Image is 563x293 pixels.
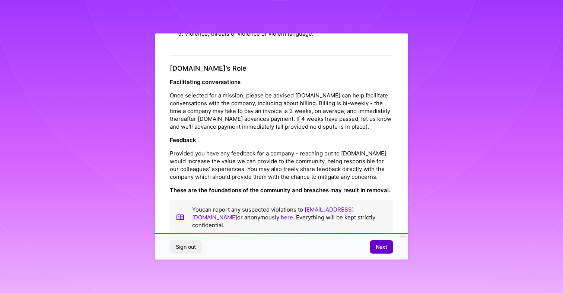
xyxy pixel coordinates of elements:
a: here [281,214,293,221]
button: Sign out [170,240,202,254]
p: Provided you have any feedback for a company - reaching out to [DOMAIN_NAME] would increase the v... [170,149,393,181]
a: [EMAIL_ADDRESS][DOMAIN_NAME] [192,206,354,221]
strong: Feedback [170,136,196,144]
p: You can report any suspected violations to or anonymously . Everything will be kept strictly conf... [192,206,387,229]
img: book icon [176,206,185,229]
h4: [DOMAIN_NAME]’s Role [170,64,393,73]
strong: Facilitating conversations [170,78,241,86]
button: Next [370,240,393,254]
p: Once selected for a mission, please be advised [DOMAIN_NAME] can help facilitate conversations wi... [170,91,393,131]
li: Violence, threats of violence or violent language. [185,27,393,41]
span: Next [376,243,387,251]
strong: These are the foundations of the community and breaches may result in removal. [170,187,390,194]
span: Sign out [176,243,196,251]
